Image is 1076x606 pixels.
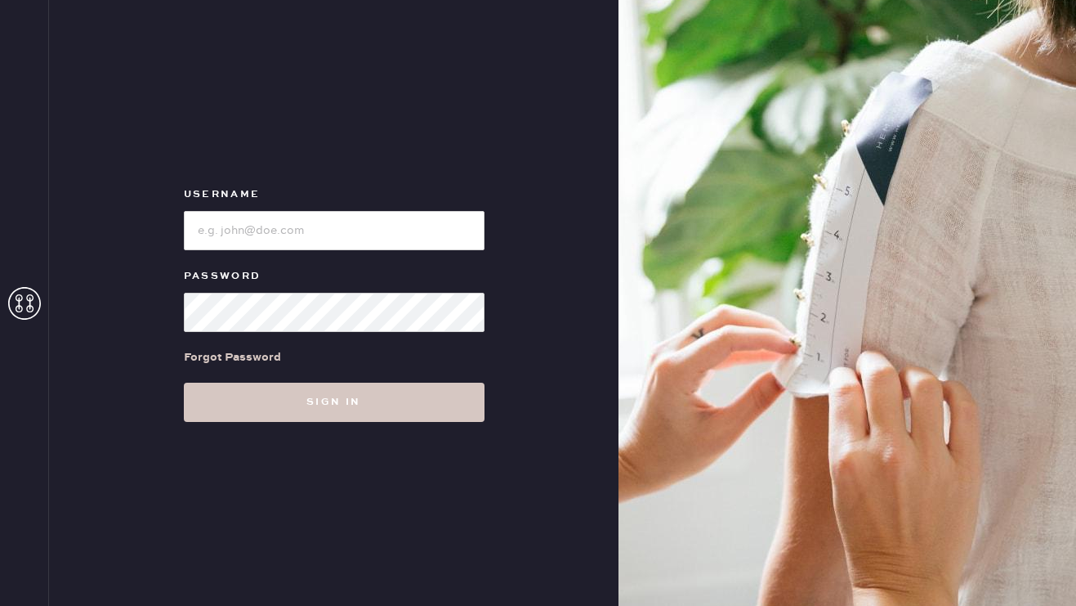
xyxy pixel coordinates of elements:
label: Password [184,267,484,286]
div: Forgot Password [184,348,281,366]
button: Sign in [184,383,484,422]
input: e.g. john@doe.com [184,211,484,250]
label: Username [184,185,484,204]
a: Forgot Password [184,332,281,383]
